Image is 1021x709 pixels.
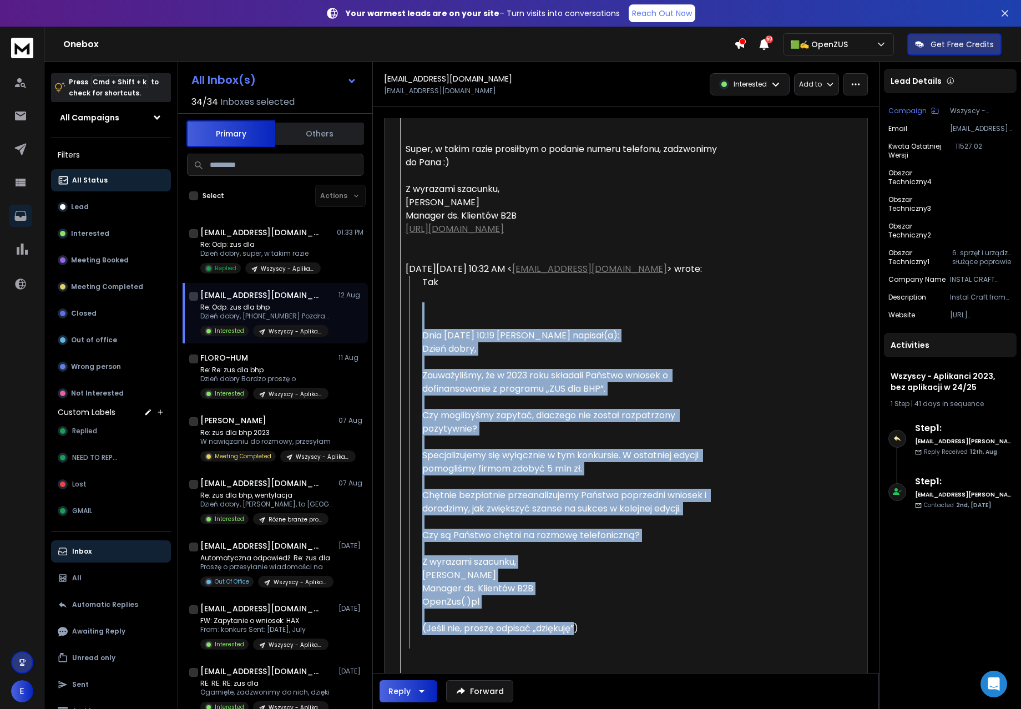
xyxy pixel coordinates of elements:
[51,276,171,298] button: Meeting Completed
[72,507,92,515] span: GMAIL
[200,554,333,563] p: Automatyczna odpowiedź: Re: zus dla
[71,229,109,238] p: Interested
[91,75,148,88] span: Cmd + Shift + k
[924,448,997,456] p: Reply Received
[384,73,512,84] h1: [EMAIL_ADDRESS][DOMAIN_NAME]
[51,147,171,163] h3: Filters
[269,390,322,398] p: Wszyscy - Aplikanci 2023, bez aplikacji w 24/25
[734,80,767,89] p: Interested
[338,291,363,300] p: 12 Aug
[71,256,129,265] p: Meeting Booked
[952,249,1012,266] p: 6. sprzęt i urządz. służące poprawie bezp. pracy na wysokości, w zagłęb i in. strefach pracy
[422,595,724,609] div: OpenZus(.)pl
[406,143,724,169] div: Super, w takim razie prosiłbym o podanie numeru telefonu, zadzwonimy do Pana :)
[338,353,363,362] p: 11 Aug
[51,620,171,642] button: Awaiting Reply
[200,540,322,551] h1: [EMAIL_ADDRESS][DOMAIN_NAME]
[60,112,119,123] h1: All Campaigns
[200,437,333,446] p: W nawiązaniu do rozmowy, przesyłam
[72,453,119,462] span: NEED TO REPLY
[914,399,984,408] span: 41 days in sequence
[11,38,33,58] img: logo
[406,209,724,222] div: Manager ds. Klientów B2B
[200,688,330,697] p: Ogarnięte, zadzwonimy do nich, dzięki
[891,75,942,87] p: Lead Details
[261,265,314,273] p: Wszyscy - Aplikanci 2023, bez aplikacji w 24/25
[63,38,734,51] h1: Onebox
[338,416,363,425] p: 07 Aug
[71,389,124,398] p: Not Interested
[888,124,907,133] p: Email
[200,603,322,614] h1: [EMAIL_ADDRESS][DOMAIN_NAME]
[51,382,171,404] button: Not Interested
[422,622,724,635] div: (Jeśli nie, proszę odpisać „dziękuję”)
[888,142,956,160] p: Kwota Ostatniej Wersji
[220,95,295,109] h3: Inboxes selected
[931,39,994,50] p: Get Free Credits
[888,107,927,115] p: Campaign
[346,8,499,19] strong: Your warmest leads are on your site
[203,191,224,200] label: Select
[907,33,1002,55] button: Get Free Credits
[72,480,87,489] span: Lost
[200,366,328,374] p: Re: Re: zus dla bhp
[72,176,108,185] p: All Status
[51,302,171,325] button: Closed
[388,686,411,697] div: Reply
[888,222,953,240] p: Obszar Techniczny2
[200,415,266,426] h1: [PERSON_NAME]
[51,473,171,495] button: Lost
[51,673,171,696] button: Sent
[950,124,1012,133] p: [EMAIL_ADDRESS][DOMAIN_NAME]
[422,582,724,595] div: Manager ds. Klientów B2B
[71,336,117,345] p: Out of office
[422,276,724,302] div: Tak
[71,309,97,318] p: Closed
[51,169,171,191] button: All Status
[629,4,695,22] a: Reach Out Now
[915,422,1012,435] h6: Step 1 :
[915,475,1012,488] h6: Step 1 :
[51,647,171,669] button: Unread only
[215,515,244,523] p: Interested
[186,120,275,147] button: Primary
[200,616,328,625] p: FW: Zapytanie o wniosek: HAX
[215,327,244,335] p: Interested
[338,479,363,488] p: 07 Aug
[200,290,322,301] h1: [EMAIL_ADDRESS][DOMAIN_NAME]
[384,87,496,95] p: [EMAIL_ADDRESS][DOMAIN_NAME]
[200,679,330,688] p: RE: RE: RE: zus dla
[884,333,1017,357] div: Activities
[891,399,909,408] span: 1 Step
[51,249,171,271] button: Meeting Booked
[980,671,1007,697] div: Open Intercom Messenger
[269,327,322,336] p: Wszyscy - Aplikanci 2023, bez aplikacji w 24/25
[888,169,953,186] p: Obszar Techniczny4
[422,449,724,475] div: Specjalizujemy się wyłącznie w tym konkursie. W ostatniej edycji pomogliśmy firmom zdobyć 5 mln zł.
[765,36,773,43] span: 50
[950,311,1012,320] p: [URL][DOMAIN_NAME]
[71,202,89,211] p: Lead
[51,222,171,245] button: Interested
[422,555,724,569] div: Z wyrazami szacunku,
[51,540,171,563] button: Inbox
[11,680,33,702] button: E
[632,8,692,19] p: Reach Out Now
[950,275,1012,284] p: INSTAL CRAFT [PERSON_NAME]
[215,389,244,398] p: Interested
[72,427,97,435] span: Replied
[200,374,328,383] p: Dzień dobry Bardzo proszę o
[970,448,997,456] span: 12th, Aug
[799,80,822,89] p: Add to
[51,594,171,616] button: Automatic Replies
[200,312,333,321] p: Dzień dobry, [PHONE_NUMBER] Pozdrawiam! InstalCraft
[950,293,1012,302] p: Instal Craft from Bolesławiec answers questions related to their offer and helps clients choose t...
[891,371,1010,393] h1: Wszyscy - Aplikanci 2023, bez aplikacji w 24/25
[915,490,1012,499] h6: [EMAIL_ADDRESS][PERSON_NAME][DOMAIN_NAME]
[191,74,256,85] h1: All Inbox(s)
[200,500,333,509] p: Dzień dobry, [PERSON_NAME], to [GEOGRAPHIC_DATA],
[422,489,724,515] div: Chętnie bezpłatnie przeanalizujemy Państwa poprzedni wniosek i doradzimy, jak zwiększyć szanse na...
[337,228,363,237] p: 01:33 PM
[888,107,939,115] button: Campaign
